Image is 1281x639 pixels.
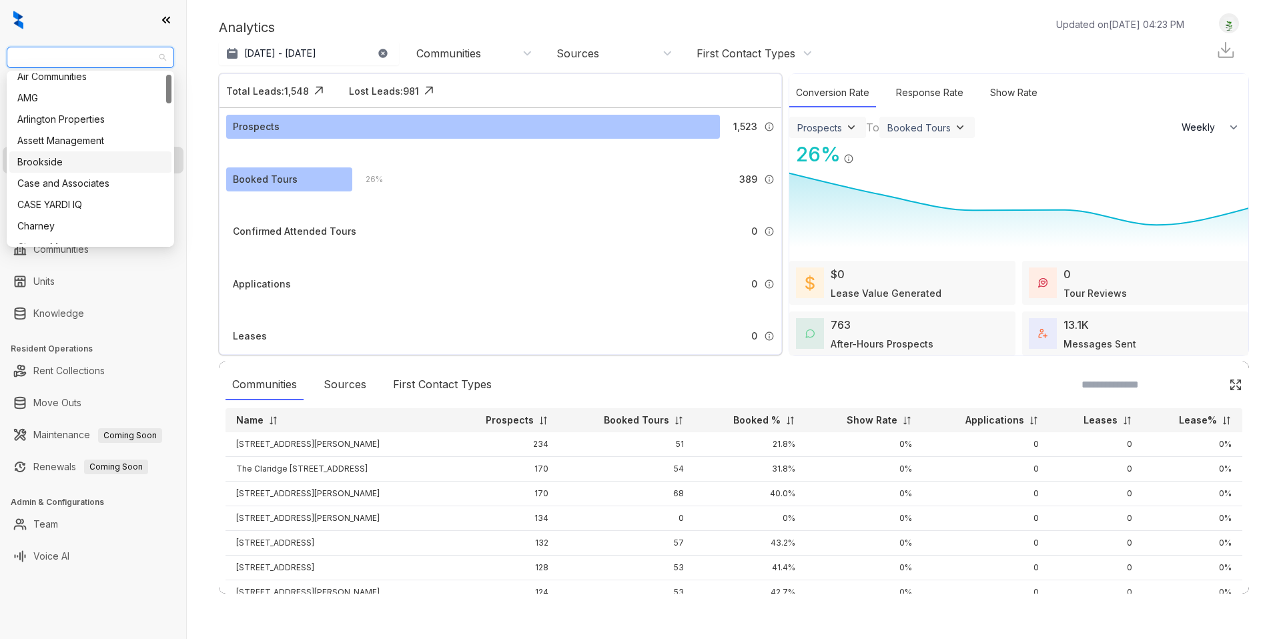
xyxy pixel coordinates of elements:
img: sorting [674,416,684,426]
td: 0% [1143,556,1242,580]
h3: Resident Operations [11,343,186,355]
span: 0 [751,277,757,291]
div: Case and Associates [9,173,171,194]
div: Applications [233,277,291,291]
div: Tour Reviews [1063,286,1127,300]
img: Click Icon [854,141,874,161]
td: 0 [1049,506,1144,531]
button: [DATE] - [DATE] [219,41,399,65]
div: Cirruss Management [17,240,163,255]
div: Assett Management [9,130,171,151]
td: 0% [695,506,806,531]
div: Total Leads: 1,548 [226,84,309,98]
div: Case and Associates [17,176,163,191]
div: Air Communities [9,66,171,87]
td: 124 [446,580,559,605]
td: 40.0% [695,482,806,506]
span: 389 [739,172,757,187]
p: Lease% [1179,414,1217,427]
img: Info [764,174,775,185]
td: 0 [1049,482,1144,506]
td: 0 [923,432,1049,457]
p: [DATE] - [DATE] [244,47,316,60]
td: 0% [806,531,922,556]
div: First Contact Types [697,46,795,61]
li: Units [3,268,183,295]
img: sorting [1122,416,1132,426]
td: 0% [806,482,922,506]
td: 0% [1143,580,1242,605]
li: Leasing [3,147,183,173]
div: Assett Management [17,133,163,148]
a: RenewalsComing Soon [33,454,148,480]
li: Collections [3,179,183,205]
td: 170 [446,482,559,506]
td: 0 [1049,457,1144,482]
div: AMG [9,87,171,109]
td: 0 [1049,580,1144,605]
div: Lost Leads: 981 [349,84,419,98]
td: 0 [923,531,1049,556]
td: 21.8% [695,432,806,457]
img: sorting [1222,416,1232,426]
td: 234 [446,432,559,457]
div: First Contact Types [386,370,498,400]
span: Coming Soon [84,460,148,474]
td: 0 [559,506,695,531]
span: 0 [751,224,757,239]
td: 57 [559,531,695,556]
td: 42.7% [695,580,806,605]
li: Leads [3,89,183,116]
div: 26 % [789,139,841,169]
td: 0% [806,457,922,482]
div: 0 [1063,266,1071,282]
img: Info [764,121,775,132]
td: 0 [923,506,1049,531]
td: 0 [1049,556,1144,580]
td: 0% [1143,482,1242,506]
img: LeaseValue [805,275,815,291]
div: CASE YARDI IQ [17,197,163,212]
div: CASE YARDI IQ [9,194,171,215]
div: To [866,119,879,135]
p: Booked Tours [604,414,669,427]
button: Weekly [1174,115,1248,139]
div: Response Rate [889,79,970,107]
div: Messages Sent [1063,337,1136,351]
div: After-Hours Prospects [831,337,933,351]
div: AMG [17,91,163,105]
td: 0 [923,457,1049,482]
td: 51 [559,432,695,457]
span: Weekly [1182,121,1222,134]
div: Show Rate [983,79,1044,107]
td: 0 [923,556,1049,580]
img: Info [843,153,854,164]
img: ViewFilterArrow [953,121,967,134]
img: ViewFilterArrow [845,121,858,134]
div: 763 [831,317,851,333]
td: 0% [806,432,922,457]
td: 0 [923,482,1049,506]
img: UserAvatar [1220,17,1238,31]
td: 68 [559,482,695,506]
td: 31.8% [695,457,806,482]
div: Prospects [233,119,280,134]
td: [STREET_ADDRESS][PERSON_NAME] [226,580,446,605]
p: Analytics [219,17,275,37]
td: 0% [1143,531,1242,556]
img: Info [764,279,775,289]
li: Communities [3,236,183,263]
p: Updated on [DATE] 04:23 PM [1056,17,1184,31]
div: Communities [226,370,304,400]
div: Charney [17,219,163,233]
td: 134 [446,506,559,531]
a: Communities [33,236,89,263]
h3: Admin & Configurations [11,496,186,508]
div: 13.1K [1063,317,1089,333]
div: Booked Tours [233,172,298,187]
img: sorting [785,416,795,426]
div: Cirruss Management [9,237,171,258]
td: 54 [559,457,695,482]
a: Team [33,511,58,538]
td: [STREET_ADDRESS][PERSON_NAME] [226,432,446,457]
